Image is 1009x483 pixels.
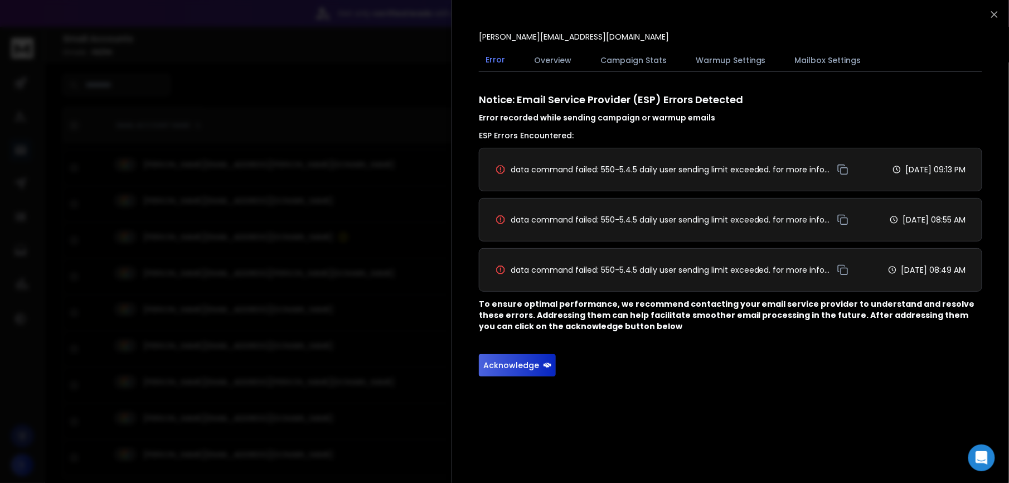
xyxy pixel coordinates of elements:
button: Overview [527,48,578,73]
p: [DATE] 09:13 PM [906,164,966,175]
button: Warmup Settings [689,48,773,73]
p: [PERSON_NAME][EMAIL_ADDRESS][DOMAIN_NAME] [479,31,669,42]
button: Acknowledge [479,354,556,376]
h1: Notice: Email Service Provider (ESP) Errors Detected [479,92,982,123]
h4: Error recorded while sending campaign or warmup emails [479,112,982,123]
h3: ESP Errors Encountered: [479,130,982,141]
span: data command failed: 550-5.4.5 daily user sending limit exceeded. for more information on gmail 5... [511,214,831,225]
span: data command failed: 550-5.4.5 daily user sending limit exceeded. for more information on gmail 5... [511,264,831,276]
p: [DATE] 08:49 AM [901,264,966,276]
div: Open Intercom Messenger [968,445,995,471]
p: [DATE] 08:55 AM [903,214,966,225]
span: data command failed: 550-5.4.5 daily user sending limit exceeded. for more information on gmail 5... [511,164,831,175]
button: Error [479,47,512,73]
button: Mailbox Settings [788,48,868,73]
p: To ensure optimal performance, we recommend contacting your email service provider to understand ... [479,298,982,332]
button: Campaign Stats [594,48,673,73]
